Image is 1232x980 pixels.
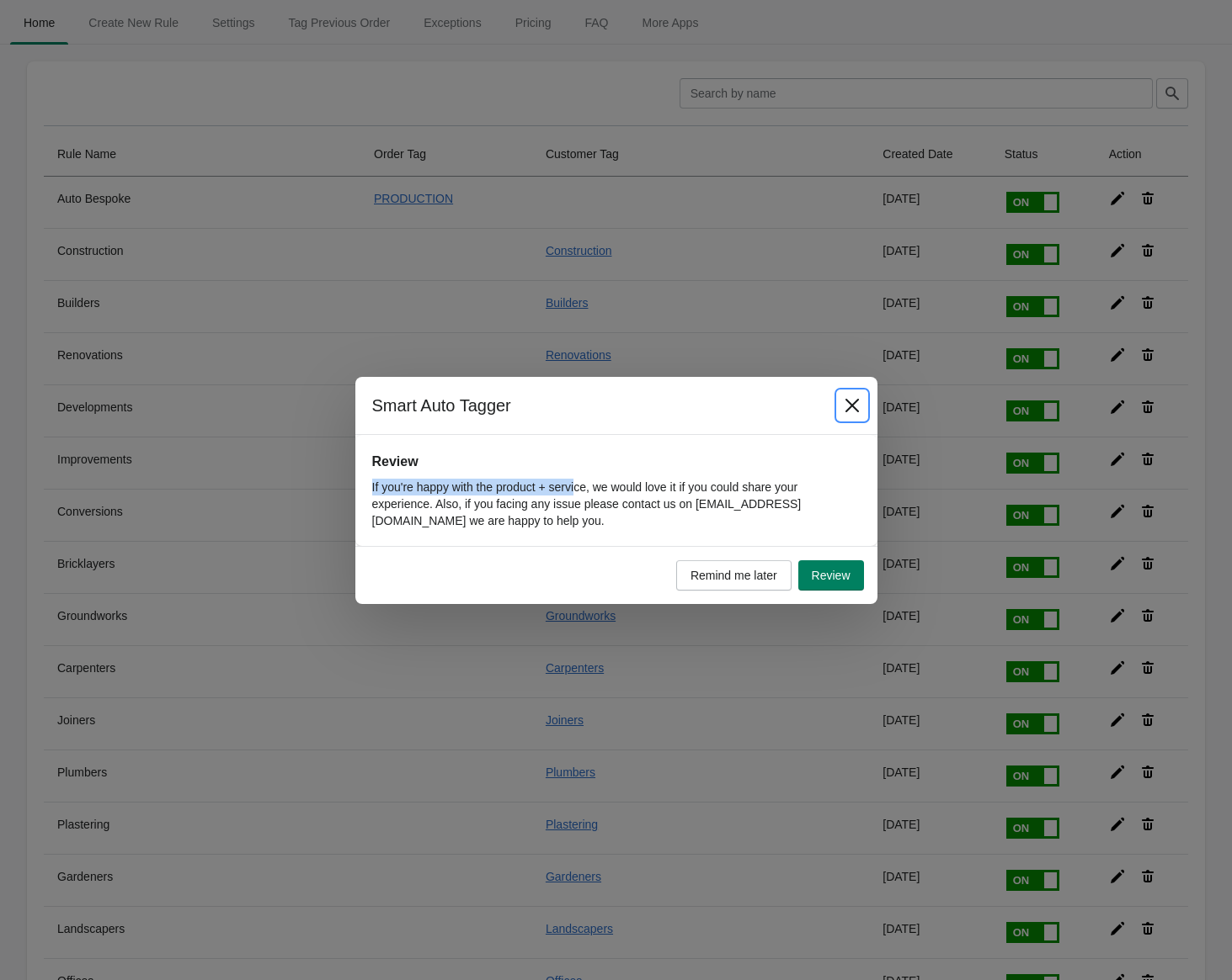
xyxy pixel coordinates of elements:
[372,394,820,417] h2: Smart Auto Tagger
[798,560,864,591] button: Review
[676,560,792,591] button: Remind me later
[812,569,851,582] span: Review
[372,479,861,529] p: If you're happy with the product + service, we would love it if you could share your experience. ...
[837,390,867,421] button: Close
[691,569,777,582] span: Remind me later
[372,452,861,472] h2: Review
